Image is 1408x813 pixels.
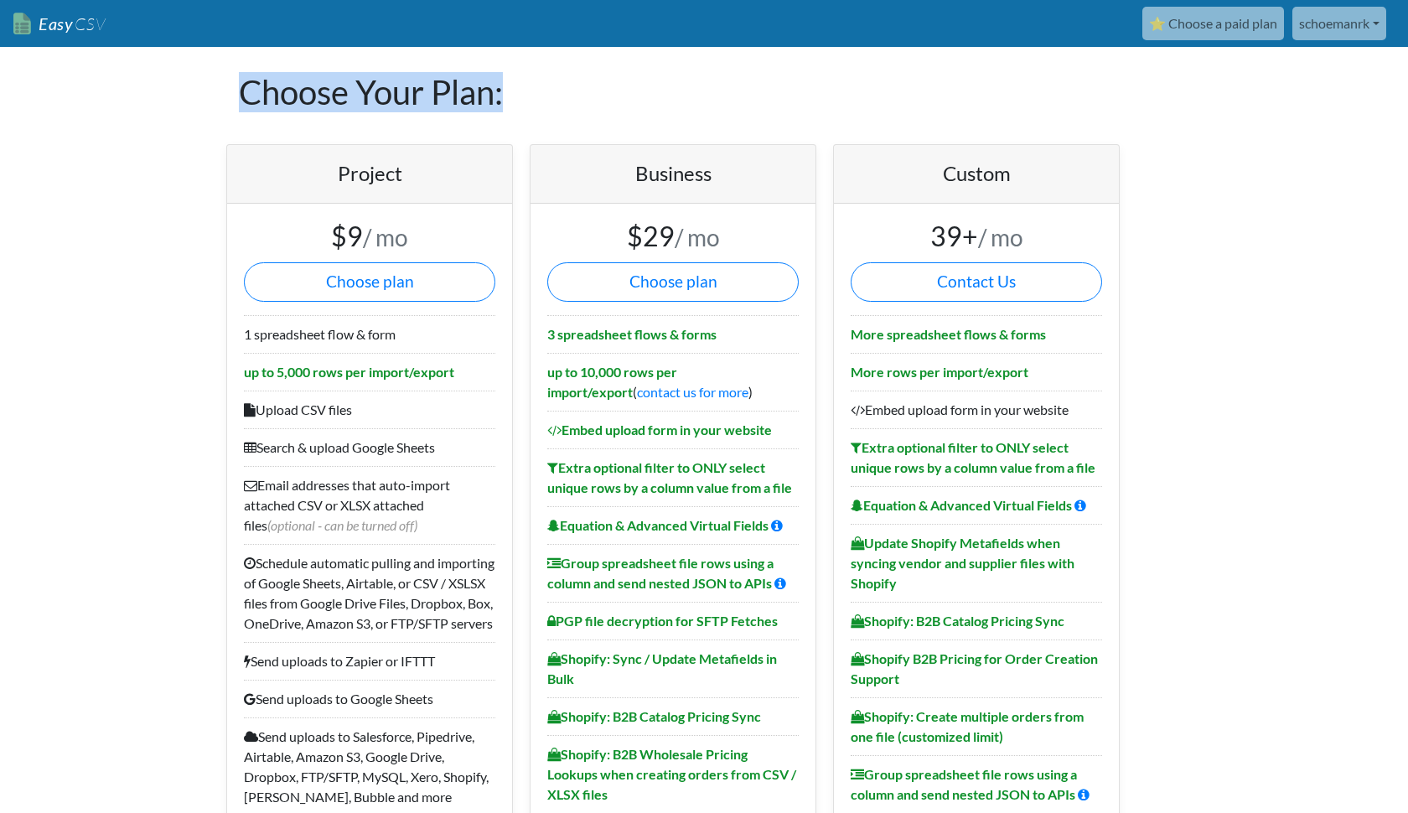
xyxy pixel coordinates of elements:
[547,650,777,686] b: Shopify: Sync / Update Metafields in Bulk
[547,613,778,629] b: PGP file decryption for SFTP Fetches
[851,708,1084,744] b: Shopify: Create multiple orders from one file (customized limit)
[547,555,774,591] b: Group spreadsheet file rows using a column and send nested JSON to APIs
[239,47,1169,137] h1: Choose Your Plan:
[1292,7,1386,40] a: schoemanrk
[244,544,495,642] li: Schedule automatic pulling and importing of Google Sheets, Airtable, or CSV / XSLSX files from Go...
[244,428,495,466] li: Search & upload Google Sheets
[547,162,799,186] h4: Business
[675,223,720,251] small: / mo
[851,535,1074,591] b: Update Shopify Metafields when syncing vendor and supplier files with Shopify
[851,326,1046,342] b: More spreadsheet flows & forms
[851,650,1098,686] b: Shopify B2B Pricing for Order Creation Support
[244,466,495,544] li: Email addresses that auto-import attached CSV or XLSX attached files
[851,766,1077,802] b: Group spreadsheet file rows using a column and send nested JSON to APIs
[244,364,454,380] b: up to 5,000 rows per import/export
[363,223,408,251] small: / mo
[547,326,717,342] b: 3 spreadsheet flows & forms
[73,13,106,34] span: CSV
[244,391,495,428] li: Upload CSV files
[851,162,1102,186] h4: Custom
[851,391,1102,428] li: Embed upload form in your website
[851,439,1095,475] b: Extra optional filter to ONLY select unique rows by a column value from a file
[978,223,1023,251] small: / mo
[13,7,106,41] a: EasyCSV
[1324,729,1388,793] iframe: Drift Widget Chat Controller
[244,642,495,680] li: Send uploads to Zapier or IFTTT
[244,220,495,252] h3: $9
[1142,7,1284,40] a: ⭐ Choose a paid plan
[851,497,1072,513] b: Equation & Advanced Virtual Fields
[244,680,495,717] li: Send uploads to Google Sheets
[851,364,1028,380] b: More rows per import/export
[547,708,761,724] b: Shopify: B2B Catalog Pricing Sync
[547,517,769,533] b: Equation & Advanced Virtual Fields
[851,220,1102,252] h3: 39+
[547,262,799,302] button: Choose plan
[547,459,792,495] b: Extra optional filter to ONLY select unique rows by a column value from a file
[547,220,799,252] h3: $29
[244,262,495,302] button: Choose plan
[547,746,796,802] b: Shopify: B2B Wholesale Pricing Lookups when creating orders from CSV / XLSX files
[547,364,677,400] b: up to 10,000 rows per import/export
[637,384,748,400] a: contact us for more
[547,422,772,438] b: Embed upload form in your website
[267,517,417,533] span: (optional - can be turned off)
[244,162,495,186] h4: Project
[851,262,1102,302] a: Contact Us
[851,613,1064,629] b: Shopify: B2B Catalog Pricing Sync
[547,353,799,411] li: ( )
[244,315,495,353] li: 1 spreadsheet flow & form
